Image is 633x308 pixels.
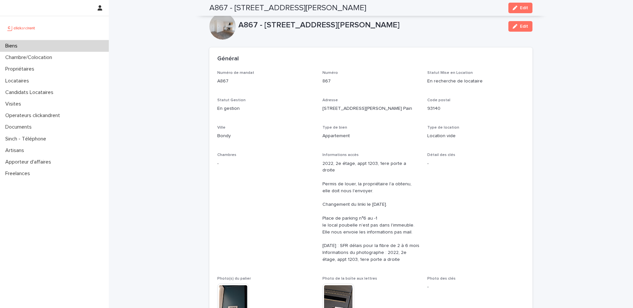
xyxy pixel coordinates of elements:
[322,98,338,102] span: Adresse
[3,78,34,84] p: Locataires
[217,78,315,85] p: A867
[217,98,246,102] span: Statut Gestion
[3,66,40,72] p: Propriétaires
[427,277,456,281] span: Photo des clés
[520,6,528,10] span: Edit
[209,3,366,13] h2: A867 - [STREET_ADDRESS][PERSON_NAME]
[427,78,525,85] p: En recherche de locataire
[217,105,315,112] p: En gestion
[427,160,525,167] p: -
[322,105,420,112] p: [STREET_ADDRESS][PERSON_NAME] Pain
[3,43,23,49] p: Biens
[217,126,226,130] span: Ville
[217,71,254,75] span: Numéro de mandat
[427,284,525,291] p: -
[5,21,37,35] img: UCB0brd3T0yccxBKYDjQ
[217,160,315,167] p: -
[3,124,37,130] p: Documents
[427,153,455,157] span: Détail des clés
[322,133,420,139] p: Appartement
[322,126,347,130] span: Type de bien
[3,89,59,96] p: Candidats Locataires
[427,71,473,75] span: Statut Mise en Location
[508,21,532,32] button: Edit
[322,71,338,75] span: Numéro
[427,133,525,139] p: Location vide
[3,170,35,177] p: Freelances
[3,54,57,61] p: Chambre/Colocation
[322,153,359,157] span: Informations accès
[217,277,251,281] span: Photo(s) du palier
[427,126,459,130] span: Type de location
[3,159,56,165] p: Apporteur d'affaires
[217,133,315,139] p: Bondy
[217,55,239,63] h2: Général
[322,78,420,85] p: 867
[322,277,377,281] span: Photo de la boîte aux lettres
[217,153,236,157] span: Chambres
[508,3,532,13] button: Edit
[427,105,525,112] p: 93140
[238,20,503,30] p: A867 - [STREET_ADDRESS][PERSON_NAME]
[3,112,65,119] p: Operateurs clickandrent
[427,98,450,102] span: Code postal
[322,160,420,263] p: 2022, 2e étage, appt 1203, 1ere porte a droite Permis de louer, la propriétaire l'a obtenu, elle ...
[3,101,26,107] p: Visites
[3,147,29,154] p: Artisans
[520,24,528,29] span: Edit
[3,136,51,142] p: Sinch - Téléphone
